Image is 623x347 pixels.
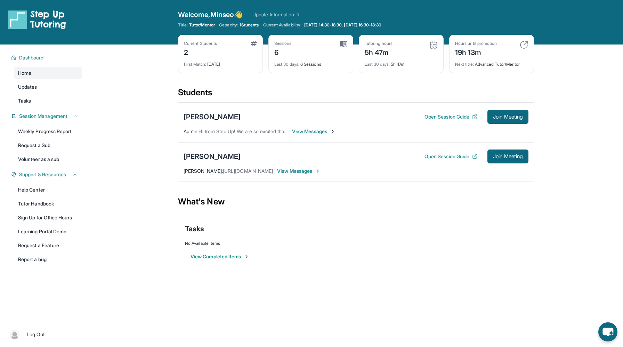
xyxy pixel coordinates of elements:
div: Sessions [274,41,292,46]
div: [PERSON_NAME] [184,152,241,161]
img: Chevron-Right [330,129,335,134]
span: Log Out [27,331,45,338]
a: Learning Portal Demo [14,225,82,238]
a: Update Information [252,11,301,18]
a: Tutor Handbook [14,197,82,210]
div: 19h 13m [455,46,497,57]
span: Join Meeting [493,115,523,119]
div: 5h 47m [365,46,393,57]
div: [DATE] [184,57,257,67]
span: [URL][DOMAIN_NAME] [223,168,273,174]
div: 5h 47m [365,57,438,67]
span: Tasks [18,97,31,104]
div: 6 Sessions [274,57,347,67]
span: View Messages [292,128,335,135]
div: Current Students [184,41,217,46]
div: Hours until promotion [455,41,497,46]
span: Session Management [19,113,67,120]
div: 6 [274,46,292,57]
a: Tasks [14,95,82,107]
div: Students [178,87,534,102]
span: Home [18,70,31,76]
button: View Completed Items [191,253,249,260]
a: Updates [14,81,82,93]
button: chat-button [598,322,617,341]
span: [PERSON_NAME] : [184,168,223,174]
a: Volunteer as a sub [14,153,82,166]
span: [DATE] 14:30-18:30, [DATE] 16:30-18:30 [304,22,381,28]
span: Welcome, Minseo 👋 [178,10,243,19]
button: Open Session Guide [424,153,478,160]
span: | [22,330,24,339]
button: Support & Resources [16,171,78,178]
button: Dashboard [16,54,78,61]
img: user-img [10,330,19,339]
span: Updates [18,83,37,90]
a: Home [14,67,82,79]
span: First Match : [184,62,206,67]
span: Last 30 days : [365,62,390,67]
button: Session Management [16,113,78,120]
img: card [251,41,257,46]
img: Chevron Right [294,11,301,18]
a: Help Center [14,184,82,196]
button: Open Session Guide [424,113,478,120]
a: [DATE] 14:30-18:30, [DATE] 16:30-18:30 [303,22,383,28]
span: Support & Resources [19,171,66,178]
span: Title: [178,22,188,28]
img: logo [8,10,66,29]
span: Next title : [455,62,474,67]
span: Dashboard [19,54,44,61]
span: View Messages [277,168,321,175]
span: Tasks [185,224,204,234]
button: Join Meeting [487,150,528,163]
a: Sign Up for Office Hours [14,211,82,224]
img: card [340,41,347,47]
span: Admin : [184,128,199,134]
a: Request a Feature [14,239,82,252]
div: [PERSON_NAME] [184,112,241,122]
img: card [429,41,438,49]
div: No Available Items [185,241,527,246]
button: Join Meeting [487,110,528,124]
img: Chevron-Right [315,168,321,174]
div: What's New [178,186,534,217]
div: Tutoring hours [365,41,393,46]
div: 2 [184,46,217,57]
a: Report a bug [14,253,82,266]
a: Weekly Progress Report [14,125,82,138]
a: |Log Out [7,327,82,342]
span: Join Meeting [493,154,523,159]
div: Advanced Tutor/Mentor [455,57,528,67]
span: Last 30 days : [274,62,299,67]
a: Request a Sub [14,139,82,152]
span: Current Availability: [263,22,301,28]
span: Tutor/Mentor [189,22,215,28]
img: card [520,41,528,49]
span: Capacity: [219,22,238,28]
span: 1 Students [240,22,259,28]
